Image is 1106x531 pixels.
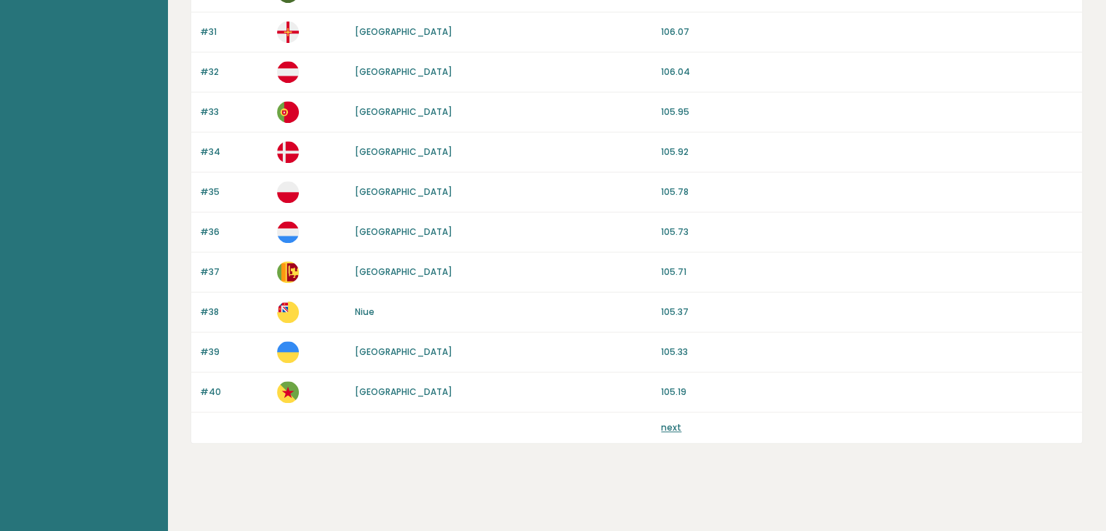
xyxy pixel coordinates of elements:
[355,386,452,398] a: [GEOGRAPHIC_DATA]
[661,265,1073,279] p: 105.71
[277,141,299,163] img: dk.svg
[355,265,452,278] a: [GEOGRAPHIC_DATA]
[277,101,299,123] img: pt.svg
[355,225,452,238] a: [GEOGRAPHIC_DATA]
[200,105,268,119] p: #33
[661,65,1073,79] p: 106.04
[200,65,268,79] p: #32
[200,386,268,399] p: #40
[200,145,268,159] p: #34
[277,181,299,203] img: pl.svg
[661,185,1073,199] p: 105.78
[355,25,452,38] a: [GEOGRAPHIC_DATA]
[200,185,268,199] p: #35
[661,25,1073,39] p: 106.07
[355,65,452,78] a: [GEOGRAPHIC_DATA]
[355,145,452,158] a: [GEOGRAPHIC_DATA]
[277,21,299,43] img: gg.svg
[277,341,299,363] img: ua.svg
[355,306,374,318] a: Niue
[661,421,681,434] a: next
[661,105,1073,119] p: 105.95
[661,386,1073,399] p: 105.19
[661,306,1073,319] p: 105.37
[277,221,299,243] img: lu.svg
[277,381,299,403] img: gf.svg
[200,25,268,39] p: #31
[661,225,1073,239] p: 105.73
[277,301,299,323] img: nu.svg
[200,306,268,319] p: #38
[200,265,268,279] p: #37
[355,346,452,358] a: [GEOGRAPHIC_DATA]
[355,185,452,198] a: [GEOGRAPHIC_DATA]
[277,61,299,83] img: at.svg
[200,225,268,239] p: #36
[200,346,268,359] p: #39
[661,346,1073,359] p: 105.33
[277,261,299,283] img: lk.svg
[355,105,452,118] a: [GEOGRAPHIC_DATA]
[661,145,1073,159] p: 105.92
